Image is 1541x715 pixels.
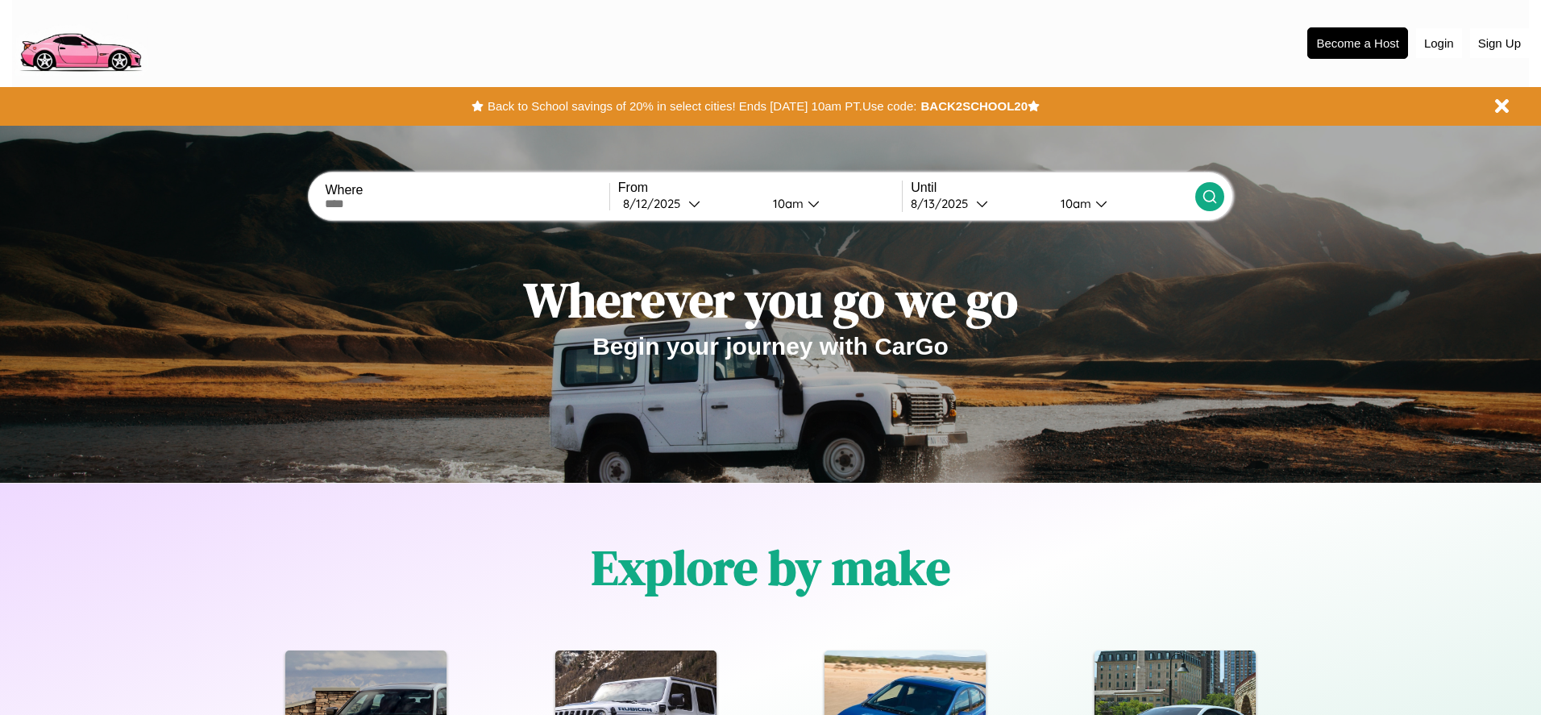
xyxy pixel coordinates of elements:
button: Back to School savings of 20% in select cities! Ends [DATE] 10am PT.Use code: [484,95,920,118]
div: 8 / 12 / 2025 [623,196,688,211]
label: Until [911,181,1194,195]
button: 10am [1048,195,1194,212]
h1: Explore by make [592,534,950,601]
div: 8 / 13 / 2025 [911,196,976,211]
div: 10am [765,196,808,211]
label: Where [325,183,609,197]
button: Sign Up [1470,28,1529,58]
b: BACK2SCHOOL20 [920,99,1028,113]
button: 10am [760,195,902,212]
img: logo [12,8,148,76]
button: Become a Host [1307,27,1408,59]
div: 10am [1053,196,1095,211]
button: Login [1416,28,1462,58]
button: 8/12/2025 [618,195,760,212]
label: From [618,181,902,195]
